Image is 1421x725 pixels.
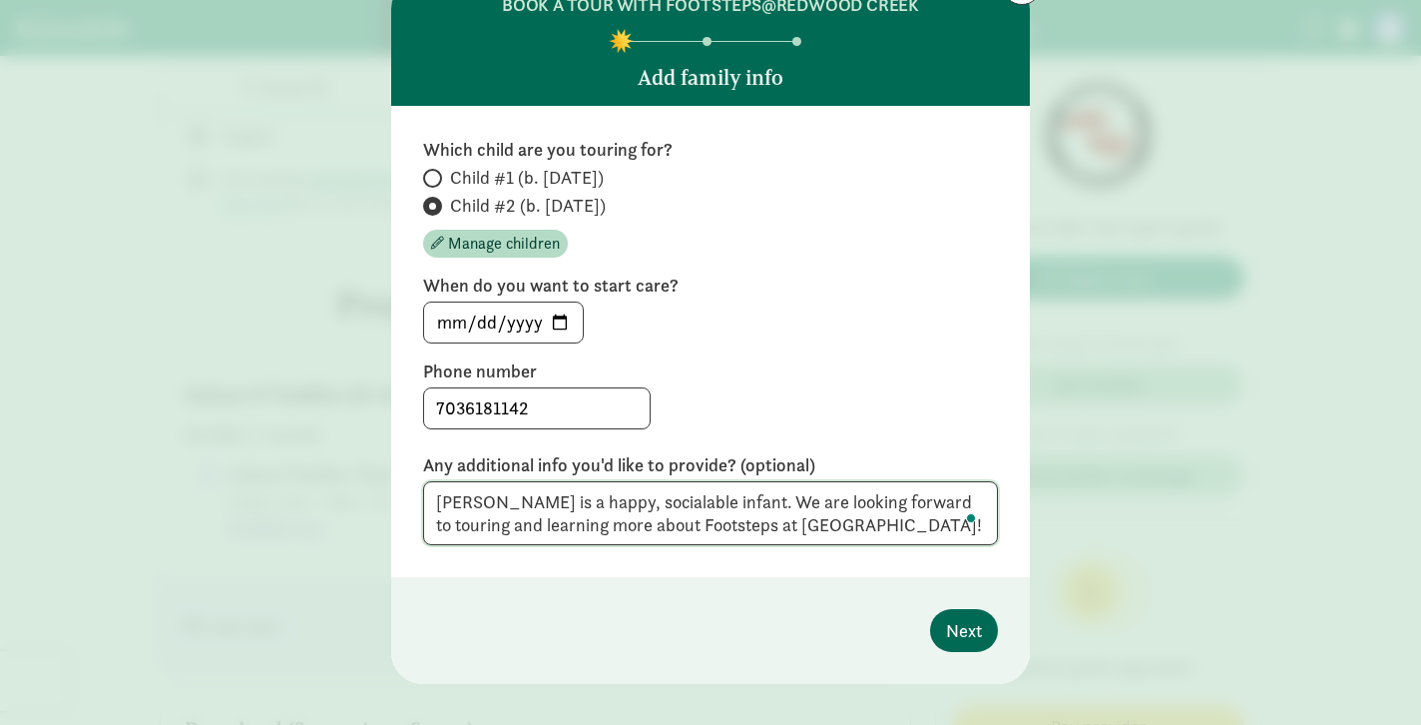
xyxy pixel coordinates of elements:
label: Which child are you touring for? [423,138,998,162]
span: Manage children [448,232,560,256]
button: Manage children [423,230,568,258]
label: Any additional info you'd like to provide? (optional) [423,453,998,477]
button: Next [930,609,998,652]
span: Next [946,617,982,644]
textarea: To enrich screen reader interactions, please activate Accessibility in Grammarly extension settings [423,481,998,546]
input: 5555555555 [424,388,650,428]
span: Child #2 (b. [DATE]) [450,194,606,218]
label: Phone number [423,360,998,383]
span: Child #1 (b. [DATE]) [450,166,604,190]
label: When do you want to start care? [423,274,998,298]
h5: Add family info [638,66,783,90]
